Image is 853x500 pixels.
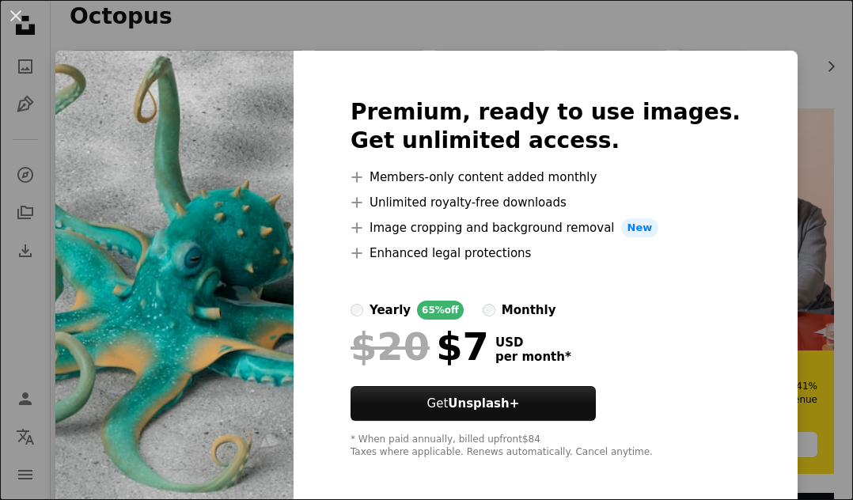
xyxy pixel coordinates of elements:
li: Image cropping and background removal [351,218,741,237]
div: 65% off [417,301,464,320]
div: yearly [370,301,411,320]
strong: Unsplash+ [448,396,519,411]
span: USD [495,335,571,350]
div: monthly [502,301,556,320]
li: Enhanced legal protections [351,244,741,263]
div: * When paid annually, billed upfront $84 Taxes where applicable. Renews automatically. Cancel any... [351,434,741,459]
span: per month * [495,350,571,364]
h2: Premium, ready to use images. Get unlimited access. [351,98,741,155]
li: Members-only content added monthly [351,168,741,187]
div: $7 [351,326,489,367]
input: monthly [483,304,495,316]
button: GetUnsplash+ [351,386,596,421]
input: yearly65%off [351,304,363,316]
li: Unlimited royalty-free downloads [351,193,741,212]
span: New [621,218,659,237]
span: $20 [351,326,430,367]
